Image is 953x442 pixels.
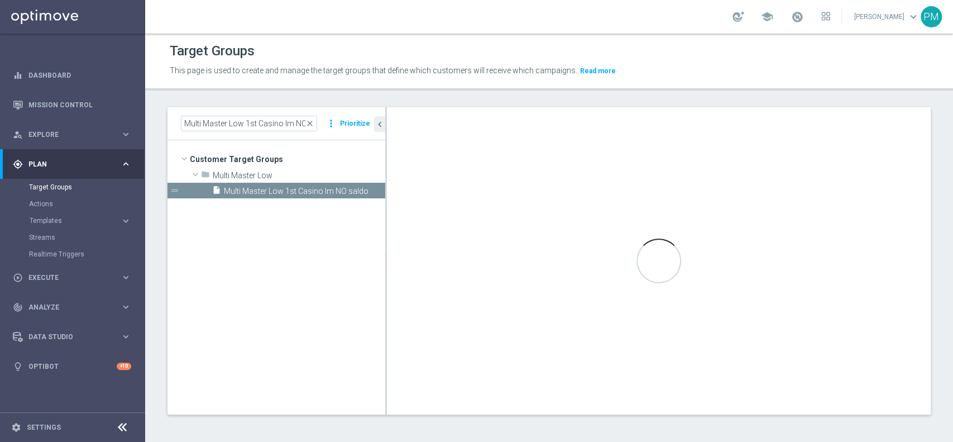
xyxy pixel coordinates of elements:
[13,70,23,80] i: equalizer
[11,422,21,433] i: settings
[29,246,144,263] div: Realtime Triggers
[375,119,385,130] i: chevron_left
[121,129,131,140] i: keyboard_arrow_right
[13,159,23,169] i: gps_fixed
[338,116,372,131] button: Prioritize
[12,362,132,371] button: lightbulb Optibot +10
[29,199,116,208] a: Actions
[12,332,132,341] button: Data Studio keyboard_arrow_right
[29,216,132,225] button: Templates keyboard_arrow_right
[13,302,121,312] div: Analyze
[921,6,942,27] div: PM
[117,363,131,370] div: +10
[181,116,317,131] input: Quick find group or folder
[29,183,116,192] a: Target Groups
[12,160,132,169] button: gps_fixed Plan keyboard_arrow_right
[28,304,121,311] span: Analyze
[28,351,117,381] a: Optibot
[12,71,132,80] button: equalizer Dashboard
[121,272,131,283] i: keyboard_arrow_right
[29,250,116,259] a: Realtime Triggers
[224,187,385,196] span: Multi Master Low 1st Casino lm NO saldo
[27,424,61,431] a: Settings
[13,302,23,312] i: track_changes
[325,116,337,131] i: more_vert
[30,217,109,224] span: Templates
[170,43,255,59] h1: Target Groups
[121,302,131,312] i: keyboard_arrow_right
[121,159,131,169] i: keyboard_arrow_right
[212,186,221,198] i: insert_drive_file
[190,151,385,167] span: Customer Target Groups
[28,131,121,138] span: Explore
[28,161,121,168] span: Plan
[579,65,617,77] button: Read more
[13,130,121,140] div: Explore
[29,179,144,196] div: Target Groups
[213,171,385,180] span: Multi Master Low
[13,159,121,169] div: Plan
[121,331,131,342] i: keyboard_arrow_right
[29,233,116,242] a: Streams
[374,116,385,132] button: chevron_left
[30,217,121,224] div: Templates
[170,66,577,75] span: This page is used to create and manage the target groups that define which customers will receive...
[13,90,131,120] div: Mission Control
[12,273,132,282] button: play_circle_outline Execute keyboard_arrow_right
[853,8,921,25] a: [PERSON_NAME]keyboard_arrow_down
[13,351,131,381] div: Optibot
[28,90,131,120] a: Mission Control
[907,11,920,23] span: keyboard_arrow_down
[12,130,132,139] button: person_search Explore keyboard_arrow_right
[29,196,144,212] div: Actions
[12,303,132,312] button: track_changes Analyze keyboard_arrow_right
[13,362,23,372] i: lightbulb
[29,229,144,246] div: Streams
[201,170,210,183] i: folder
[29,212,144,229] div: Templates
[28,60,131,90] a: Dashboard
[13,60,131,90] div: Dashboard
[13,273,23,283] i: play_circle_outline
[121,216,131,226] i: keyboard_arrow_right
[761,11,773,23] span: school
[13,273,121,283] div: Execute
[28,334,121,340] span: Data Studio
[28,274,121,281] span: Execute
[305,119,314,128] span: close
[13,332,121,342] div: Data Studio
[12,101,132,110] button: Mission Control
[13,130,23,140] i: person_search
